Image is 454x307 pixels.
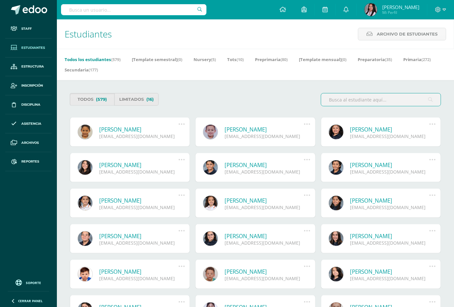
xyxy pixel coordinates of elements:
[225,133,304,139] div: [EMAIL_ADDRESS][DOMAIN_NAME]
[321,93,441,106] input: Busca al estudiante aquí...
[114,93,159,106] a: Limitados(16)
[99,169,178,175] div: [EMAIL_ADDRESS][DOMAIN_NAME]
[8,278,49,287] a: Soporte
[21,64,44,69] span: Estructura
[350,133,429,139] div: [EMAIL_ADDRESS][DOMAIN_NAME]
[65,28,112,40] span: Estudiantes
[299,54,346,65] a: [Template mensual](0)
[21,83,43,88] span: Inscripción
[5,58,52,77] a: Estructura
[18,299,43,303] span: Cerrar panel
[255,54,288,65] a: Preprimaria(80)
[132,54,182,65] a: [Template semestral](0)
[225,275,304,281] div: [EMAIL_ADDRESS][DOMAIN_NAME]
[21,45,45,50] span: Estudiantes
[364,3,377,16] img: 1c4a8e29229ca7cba10d259c3507f649.png
[377,28,438,40] span: Archivo de Estudiantes
[99,240,178,246] div: [EMAIL_ADDRESS][DOMAIN_NAME]
[422,57,431,62] span: (272)
[99,268,178,275] a: [PERSON_NAME]
[5,19,52,38] a: Staff
[99,197,178,204] a: [PERSON_NAME]
[21,102,40,107] span: Disciplina
[358,54,392,65] a: Preparatoria(35)
[99,204,178,210] div: [EMAIL_ADDRESS][DOMAIN_NAME]
[350,197,429,204] a: [PERSON_NAME]
[350,240,429,246] div: [EMAIL_ADDRESS][DOMAIN_NAME]
[350,268,429,275] a: [PERSON_NAME]
[5,152,52,171] a: Reportes
[237,57,244,62] span: (10)
[382,4,419,10] span: [PERSON_NAME]
[350,126,429,133] a: [PERSON_NAME]
[225,204,304,210] div: [EMAIL_ADDRESS][DOMAIN_NAME]
[21,159,39,164] span: Reportes
[342,57,346,62] span: (0)
[194,54,216,65] a: Nursery(5)
[227,54,244,65] a: Tots(10)
[225,197,304,204] a: [PERSON_NAME]
[358,28,446,40] a: Archivo de Estudiantes
[225,161,304,169] a: [PERSON_NAME]
[96,93,107,105] span: (579)
[225,169,304,175] div: [EMAIL_ADDRESS][DOMAIN_NAME]
[350,169,429,175] div: [EMAIL_ADDRESS][DOMAIN_NAME]
[280,57,288,62] span: (80)
[21,140,39,145] span: Archivos
[225,126,304,133] a: [PERSON_NAME]
[350,232,429,240] a: [PERSON_NAME]
[99,133,178,139] div: [EMAIL_ADDRESS][DOMAIN_NAME]
[403,54,431,65] a: Primaria(272)
[99,232,178,240] a: [PERSON_NAME]
[146,93,154,105] span: (16)
[65,54,121,65] a: Todos los estudiantes(579)
[5,76,52,95] a: Inscripción
[350,204,429,210] div: [EMAIL_ADDRESS][DOMAIN_NAME]
[99,161,178,169] a: [PERSON_NAME]
[5,38,52,58] a: Estudiantes
[65,65,98,75] a: Secundaria(177)
[21,121,41,126] span: Asistencia
[177,57,182,62] span: (0)
[61,4,206,15] input: Busca un usuario...
[211,57,216,62] span: (5)
[99,275,178,281] div: [EMAIL_ADDRESS][DOMAIN_NAME]
[26,281,41,285] span: Soporte
[21,26,32,31] span: Staff
[385,57,392,62] span: (35)
[382,10,419,15] span: Mi Perfil
[5,114,52,133] a: Asistencia
[350,275,429,281] div: [EMAIL_ADDRESS][DOMAIN_NAME]
[5,133,52,153] a: Archivos
[5,95,52,114] a: Disciplina
[225,268,304,275] a: [PERSON_NAME]
[350,161,429,169] a: [PERSON_NAME]
[99,126,178,133] a: [PERSON_NAME]
[70,93,114,106] a: Todos(579)
[89,67,98,73] span: (177)
[225,240,304,246] div: [EMAIL_ADDRESS][DOMAIN_NAME]
[225,232,304,240] a: [PERSON_NAME]
[111,57,121,62] span: (579)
